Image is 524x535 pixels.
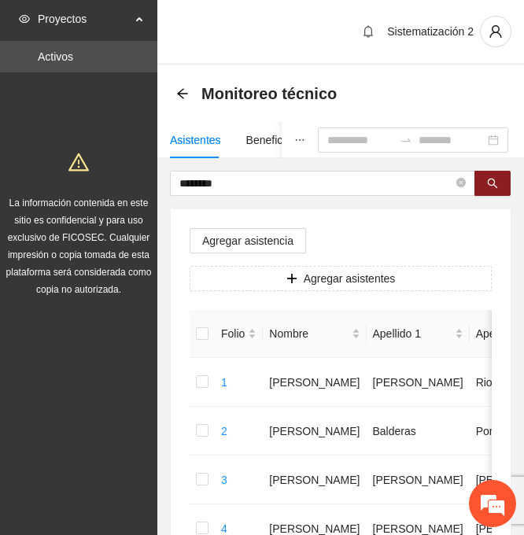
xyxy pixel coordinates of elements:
[481,24,511,39] span: user
[221,522,227,535] a: 4
[215,310,263,358] th: Folio
[263,358,366,407] td: [PERSON_NAME]
[400,134,412,146] span: to
[6,197,152,295] span: La información contenida en este sitio es confidencial y para uso exclusivo de FICOSEC. Cualquier...
[367,358,470,407] td: [PERSON_NAME]
[190,266,492,291] button: plusAgregar asistentes
[68,152,89,172] span: warning
[282,122,318,158] button: ellipsis
[294,135,305,146] span: ellipsis
[263,407,366,456] td: [PERSON_NAME]
[263,456,366,504] td: [PERSON_NAME]
[480,16,511,47] button: user
[367,407,470,456] td: Balderas
[221,376,227,389] a: 1
[269,325,348,342] span: Nombre
[387,25,474,38] span: Sistematización 2
[356,19,381,44] button: bell
[474,171,511,196] button: search
[263,310,366,358] th: Nombre
[367,456,470,504] td: [PERSON_NAME]
[176,87,189,100] span: arrow-left
[400,134,412,146] span: swap-right
[373,325,452,342] span: Apellido 1
[202,232,293,249] span: Agregar asistencia
[456,176,466,191] span: close-circle
[487,178,498,190] span: search
[221,425,227,437] a: 2
[356,25,380,38] span: bell
[304,270,396,287] span: Agregar asistentes
[221,474,227,486] a: 3
[367,310,470,358] th: Apellido 1
[201,81,337,106] span: Monitoreo técnico
[456,178,466,187] span: close-circle
[221,325,245,342] span: Folio
[19,13,30,24] span: eye
[38,3,131,35] span: Proyectos
[176,87,189,101] div: Back
[246,131,309,149] div: Beneficiarios
[170,131,221,149] div: Asistentes
[38,50,73,63] a: Activos
[286,273,297,286] span: plus
[190,228,306,253] button: Agregar asistencia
